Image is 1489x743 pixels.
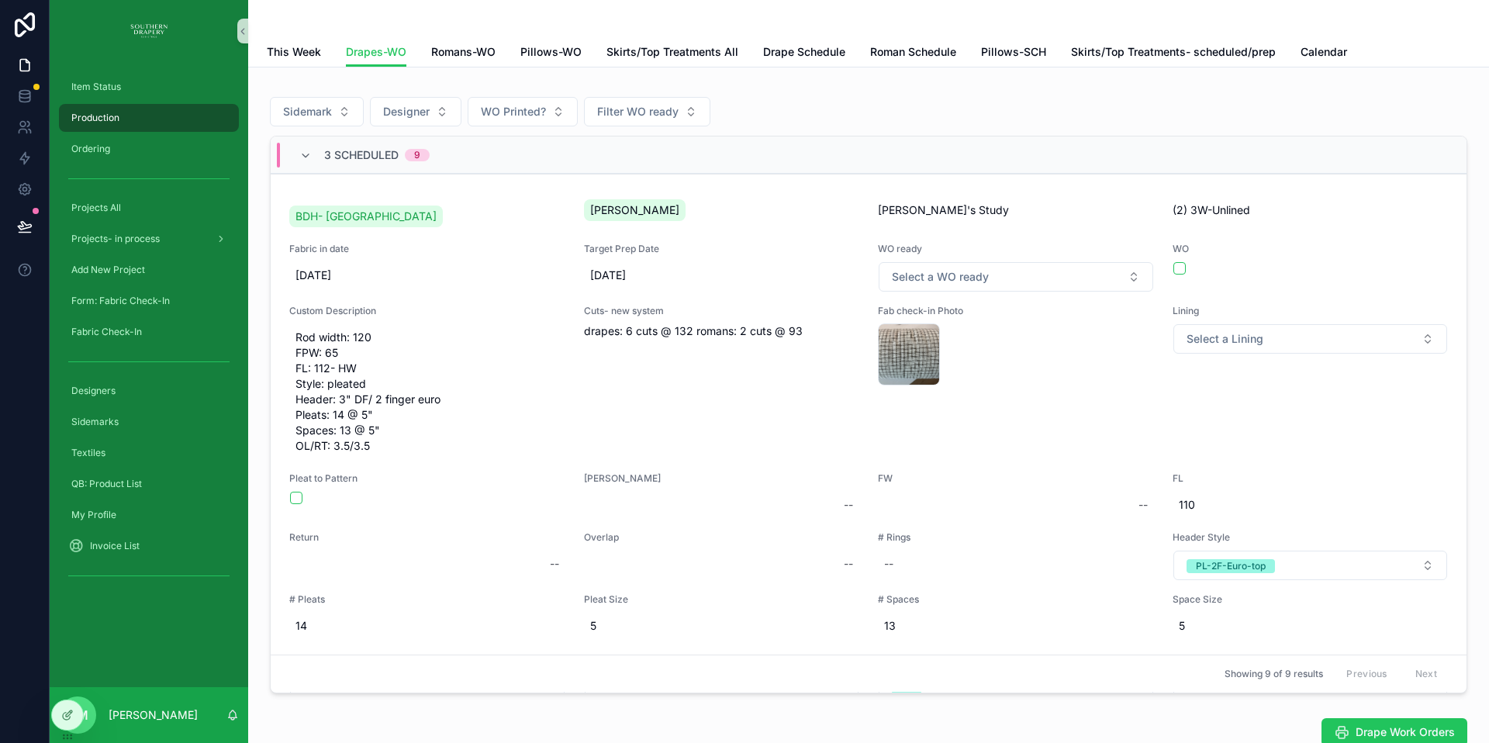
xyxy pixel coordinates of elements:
span: Skirts/Top Treatments- scheduled/prep [1071,44,1276,60]
div: -- [1138,497,1148,513]
a: Skirts/Top Treatments All [606,38,738,69]
span: Side Hem [1173,652,1449,665]
span: 5 [590,618,854,634]
button: Select Button [370,97,461,126]
a: Invoice List [59,532,239,560]
span: Pleat Size [584,593,860,606]
span: Projects All [71,202,121,214]
span: Overlap [584,531,860,544]
span: Sidemarks [71,416,119,428]
button: Select Button [1173,551,1448,580]
span: Fabric in date [289,243,565,255]
span: Textiles [71,447,105,459]
div: scrollable content [50,62,248,608]
span: # Spaces [878,593,1154,606]
span: Drape Work Orders [1356,724,1455,740]
span: [PERSON_NAME] [590,202,679,218]
span: Select a Lining [1187,331,1263,347]
div: PL-2F-Euro-top [1196,559,1266,573]
span: Drape Schedule [763,44,845,60]
span: WO [1173,243,1449,255]
span: Target Prep Date [584,243,860,255]
span: drapes: 6 cuts @ 132 romans: 2 cuts @ 93 [584,323,860,339]
span: Rod width: 120 FPW: 65 FL: 112- HW Style: pleated Header: 3" DF/ 2 finger euro Pleats: 14 @ 5" Sp... [295,330,559,454]
span: Skirts/Top Treatments All [606,44,738,60]
span: 14 [295,618,559,634]
span: Roman Schedule [870,44,956,60]
span: Hem Size [878,652,1154,665]
span: Pleat to Pattern [289,472,565,485]
a: My Profile [59,501,239,529]
div: -- [844,497,853,513]
span: Headersize [289,652,565,665]
span: Pillows-SCH [981,44,1046,60]
span: [PERSON_NAME]'s Study [878,202,1154,218]
span: Romans-WO [431,44,496,60]
button: Select Button [584,97,710,126]
span: (2) 3W-Unlined [1173,202,1449,218]
span: Select a WO ready [892,269,989,285]
a: Romans-WO [431,38,496,69]
span: 3 Scheduled [324,147,399,163]
span: Lining [1173,305,1449,317]
div: 9 [414,149,420,161]
div: -- [550,556,559,572]
span: Item Status [71,81,121,93]
span: Designers [71,385,116,397]
span: # Rings [878,531,1154,544]
span: Ordering [71,143,110,155]
span: Buckram [584,652,860,665]
a: Designers [59,377,239,405]
span: Return [289,531,565,544]
span: FW [878,472,1154,485]
a: Calendar [1301,38,1347,69]
span: Pillows-WO [520,44,582,60]
span: 110 [1179,497,1442,513]
button: Select Button [1173,324,1448,354]
a: Pillows-SCH [981,38,1046,69]
a: Add New Project [59,256,239,284]
span: Showing 9 of 9 results [1225,668,1323,680]
span: Fabric Check-In [71,326,142,338]
span: Fab check-in Photo [878,305,1154,317]
a: Fabric Check-In [59,318,239,346]
span: This Week [267,44,321,60]
a: QB: Product List [59,470,239,498]
a: Skirts/Top Treatments- scheduled/prep [1071,38,1276,69]
a: This Week [267,38,321,69]
button: Select Button [468,97,578,126]
span: WO ready [878,243,1154,255]
a: Sidemarks [59,408,239,436]
a: Ordering [59,135,239,163]
span: Custom Description [289,305,565,317]
span: Drapes-WO [346,44,406,60]
span: WO Printed? [481,104,546,119]
a: Form: Fabric Check-In [59,287,239,315]
div: -- [844,556,853,572]
a: Projects All [59,194,239,222]
span: Calendar [1301,44,1347,60]
a: Drapes-WO [346,38,406,67]
span: Space Size [1173,593,1449,606]
span: My Profile [71,509,116,521]
a: Textiles [59,439,239,467]
a: Roman Schedule [870,38,956,69]
span: Invoice List [90,540,140,552]
span: Cuts- new system [584,305,860,317]
span: [DATE] [590,268,854,283]
span: Add New Project [71,264,145,276]
img: App logo [130,19,168,43]
p: [PERSON_NAME] [109,707,198,723]
a: Pillows-WO [520,38,582,69]
span: 5 [1179,618,1442,634]
button: Select Button [879,262,1153,292]
a: Item Status [59,73,239,101]
span: FL [1173,472,1449,485]
div: -- [884,556,893,572]
span: Header Style [1173,531,1449,544]
span: [PERSON_NAME] [584,472,860,485]
a: Production [59,104,239,132]
span: QB: Product List [71,478,142,490]
button: Select Button [270,97,364,126]
a: Drape Schedule [763,38,845,69]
